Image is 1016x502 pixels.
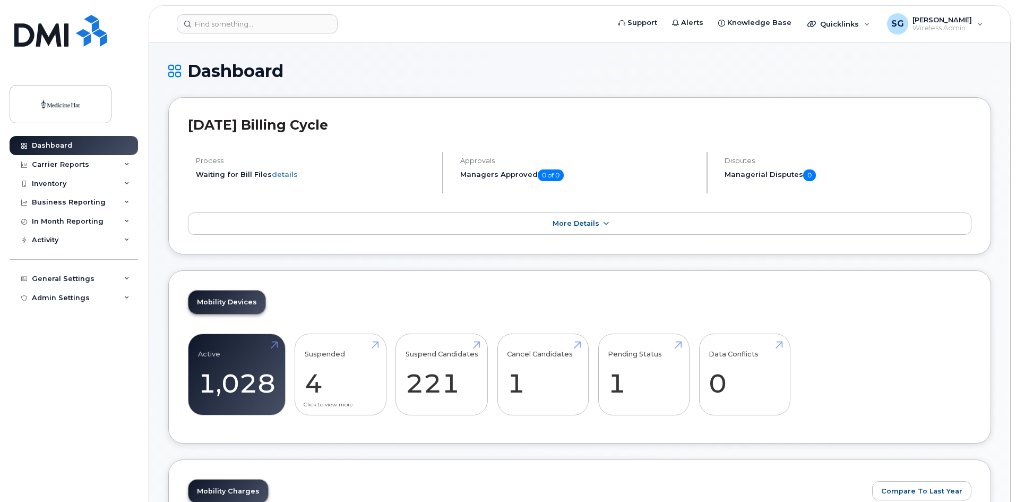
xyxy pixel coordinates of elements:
[406,339,478,410] a: Suspend Candidates 221
[188,291,265,314] a: Mobility Devices
[460,169,698,181] h5: Managers Approved
[196,157,433,165] h4: Process
[709,339,780,410] a: Data Conflicts 0
[803,169,816,181] span: 0
[538,169,564,181] span: 0 of 0
[872,481,971,500] button: Compare To Last Year
[188,117,971,133] h2: [DATE] Billing Cycle
[553,219,599,227] span: More Details
[196,169,433,180] li: Waiting for Bill Files
[881,486,962,496] span: Compare To Last Year
[460,157,698,165] h4: Approvals
[198,339,275,410] a: Active 1,028
[725,169,971,181] h5: Managerial Disputes
[608,339,679,410] a: Pending Status 1
[507,339,579,410] a: Cancel Candidates 1
[272,170,298,178] a: details
[725,157,971,165] h4: Disputes
[168,62,991,80] h1: Dashboard
[305,339,376,410] a: Suspended 4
